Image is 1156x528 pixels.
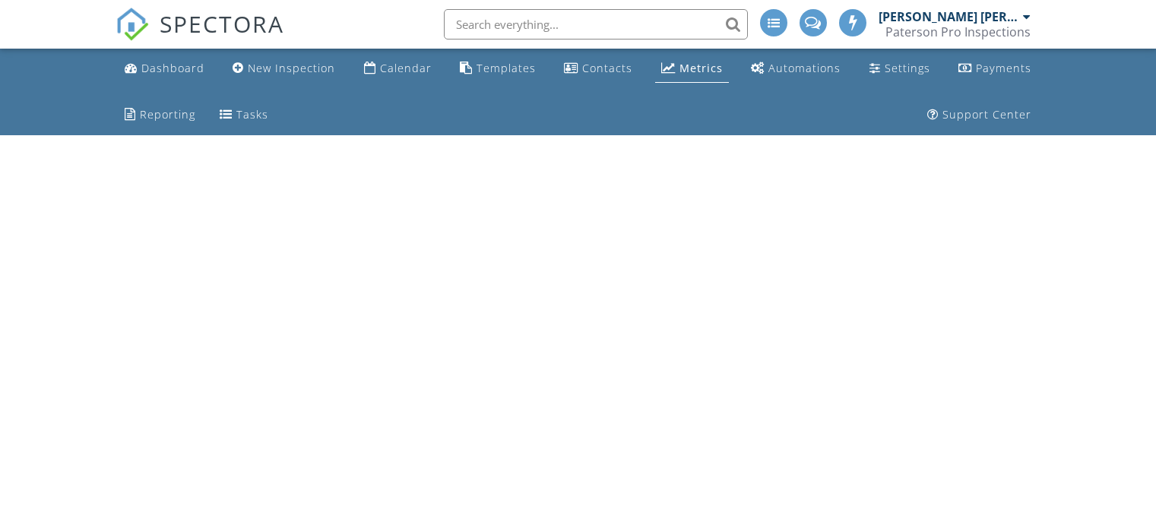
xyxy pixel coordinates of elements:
[454,55,542,83] a: Templates
[582,61,632,75] div: Contacts
[879,9,1019,24] div: [PERSON_NAME] [PERSON_NAME]
[236,107,268,122] div: Tasks
[380,61,432,75] div: Calendar
[116,21,284,52] a: SPECTORA
[119,55,211,83] a: Dashboard
[976,61,1031,75] div: Payments
[679,61,723,75] div: Metrics
[444,9,748,40] input: Search everything...
[140,107,195,122] div: Reporting
[558,55,638,83] a: Contacts
[477,61,536,75] div: Templates
[141,61,204,75] div: Dashboard
[885,61,930,75] div: Settings
[248,61,335,75] div: New Inspection
[226,55,341,83] a: New Inspection
[885,24,1031,40] div: Paterson Pro Inspections
[116,8,149,41] img: The Best Home Inspection Software - Spectora
[119,101,201,129] a: Reporting
[768,61,841,75] div: Automations
[214,101,274,129] a: Tasks
[863,55,936,83] a: Settings
[160,8,284,40] span: SPECTORA
[358,55,438,83] a: Calendar
[942,107,1031,122] div: Support Center
[745,55,847,83] a: Automations (Advanced)
[921,101,1037,129] a: Support Center
[655,55,729,83] a: Metrics
[952,55,1037,83] a: Payments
